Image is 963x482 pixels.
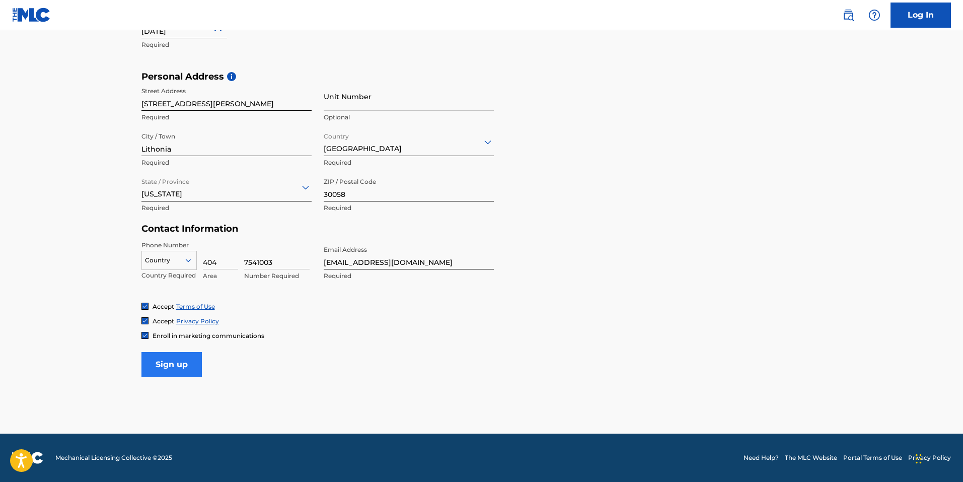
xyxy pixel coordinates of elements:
[141,271,197,280] p: Country Required
[744,453,779,462] a: Need Help?
[868,9,880,21] img: help
[141,158,312,167] p: Required
[55,453,172,462] span: Mechanical Licensing Collective © 2025
[324,113,494,122] p: Optional
[141,175,312,199] div: [US_STATE]
[864,5,884,25] div: Help
[785,453,837,462] a: The MLC Website
[324,271,494,281] p: Required
[324,126,349,141] label: Country
[153,317,174,325] span: Accept
[227,72,236,81] span: i
[141,71,822,83] h5: Personal Address
[141,113,312,122] p: Required
[838,5,858,25] a: Public Search
[141,171,189,186] label: State / Province
[324,158,494,167] p: Required
[142,318,148,324] img: checkbox
[12,452,43,464] img: logo
[176,317,219,325] a: Privacy Policy
[142,332,148,338] img: checkbox
[142,303,148,309] img: checkbox
[908,453,951,462] a: Privacy Policy
[12,8,51,22] img: MLC Logo
[141,223,494,235] h5: Contact Information
[141,40,312,49] p: Required
[891,3,951,28] a: Log In
[153,303,174,310] span: Accept
[203,271,238,281] p: Area
[244,271,310,281] p: Number Required
[843,453,902,462] a: Portal Terms of Use
[913,434,963,482] iframe: Chat Widget
[916,444,922,474] div: Drag
[842,9,854,21] img: search
[141,352,202,377] input: Sign up
[324,203,494,213] p: Required
[176,303,215,310] a: Terms of Use
[141,203,312,213] p: Required
[324,129,494,154] div: [GEOGRAPHIC_DATA]
[153,332,264,339] span: Enroll in marketing communications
